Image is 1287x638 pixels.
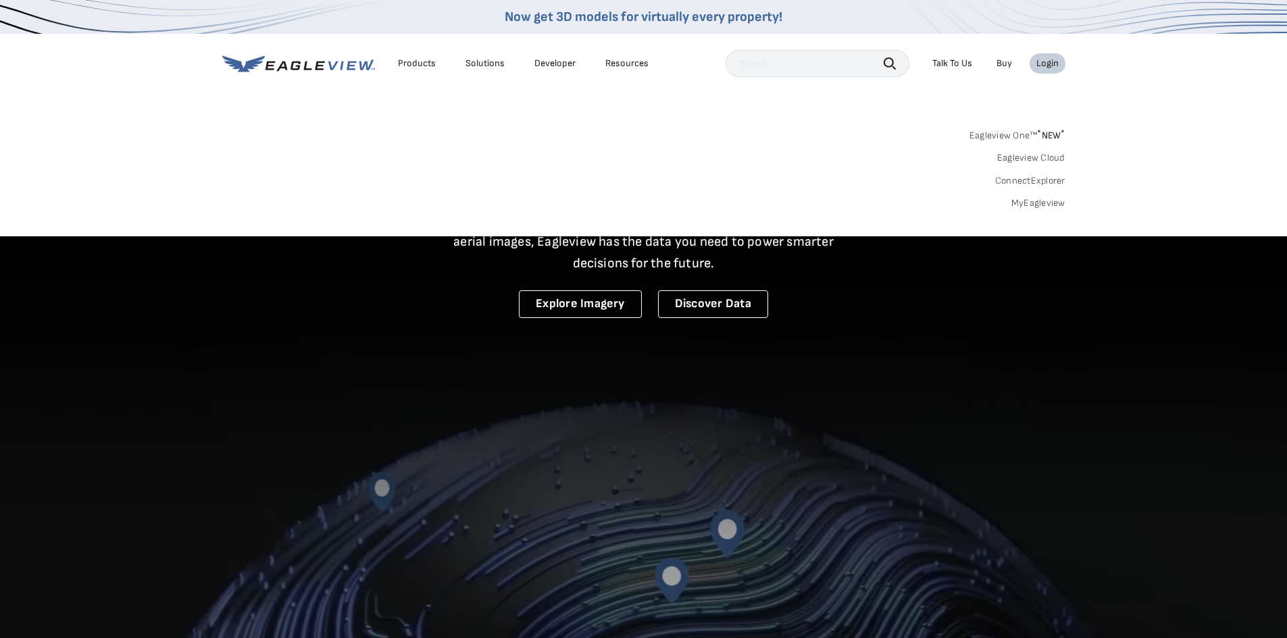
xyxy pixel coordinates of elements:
a: Eagleview One™*NEW* [969,126,1065,141]
a: Now get 3D models for virtually every property! [505,9,782,25]
div: Login [1036,57,1059,70]
a: MyEagleview [1011,197,1065,209]
a: Eagleview Cloud [997,152,1065,164]
a: ConnectExplorer [995,175,1065,187]
a: Explore Imagery [519,290,642,318]
a: Discover Data [658,290,768,318]
div: Solutions [465,57,505,70]
a: Buy [996,57,1012,70]
div: Products [398,57,436,70]
div: Resources [605,57,649,70]
input: Search [726,50,909,77]
span: NEW [1037,130,1065,141]
a: Developer [534,57,576,70]
p: A new era starts here. Built on more than 3.5 billion high-resolution aerial images, Eagleview ha... [437,209,851,274]
div: Talk To Us [932,57,972,70]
